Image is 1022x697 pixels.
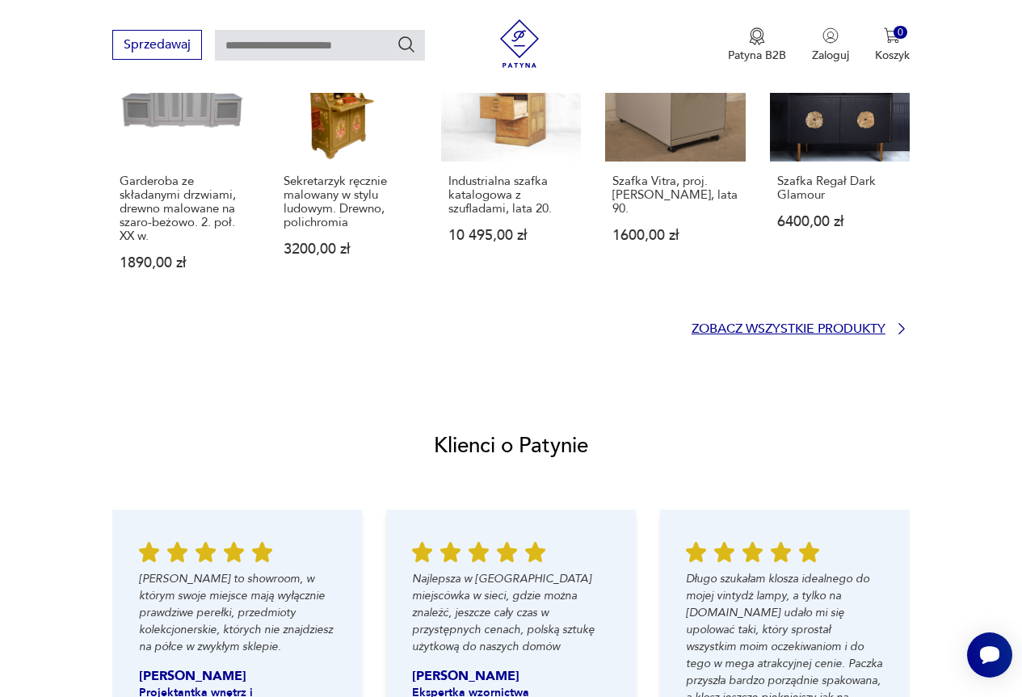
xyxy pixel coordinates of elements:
img: Ikona gwiazdy [498,542,518,562]
p: 1890,00 zł [120,256,245,270]
p: Szafka Regał Dark Glamour [777,174,902,202]
p: 1600,00 zł [612,229,738,242]
p: Sekretarzyk ręcznie malowany w stylu ludowym. Drewno, polichromia [284,174,409,229]
button: Zaloguj [812,27,849,63]
img: Ikona gwiazdy [167,542,187,562]
button: Patyna B2B [728,27,786,63]
img: Ikona gwiazdy [252,542,272,562]
img: Ikona gwiazdy [224,542,244,562]
p: 3200,00 zł [284,242,409,256]
img: Ikona gwiazdy [413,542,433,562]
img: Ikona gwiazdy [742,542,763,562]
iframe: Smartsupp widget button [967,632,1012,678]
a: Industrialna szafka katalogowa z szufladami, lata 20.Industrialna szafka katalogowa z szufladami,... [441,22,581,301]
p: Zobacz wszystkie produkty [692,324,885,334]
p: Industrialna szafka katalogowa z szufladami, lata 20. [448,174,574,216]
p: Patyna B2B [728,48,786,63]
a: Ikona medaluPatyna B2B [728,27,786,63]
p: Szafka Vitra, proj. [PERSON_NAME], lata 90. [612,174,738,216]
p: [PERSON_NAME] [413,667,561,685]
p: [PERSON_NAME] [139,667,287,685]
img: Ikona gwiazdy [139,542,159,562]
img: Ikona gwiazdy [441,542,461,562]
p: Najlepsza w [GEOGRAPHIC_DATA] miejscówka w sieci, gdzie można znaleźć, jeszcze cały czas w przyst... [413,570,610,655]
a: Sprzedawaj [112,40,202,52]
a: Sekretarzyk ręcznie malowany w stylu ludowym. Drewno, polichromiaSekretarzyk ręcznie malowany w s... [276,22,416,301]
button: Szukaj [397,35,416,54]
p: Garderoba ze składanymi drzwiami, drewno malowane na szaro-beżowo. 2. poł. XX w. [120,174,245,243]
p: 10 495,00 zł [448,229,574,242]
h2: Klienci o Patynie [434,432,588,460]
a: Szafka Regał Dark GlamourSzafka Regał Dark Glamour6400,00 zł [770,22,910,301]
img: Ikona gwiazdy [799,542,819,562]
div: 0 [894,26,907,40]
img: Ikona gwiazdy [469,542,490,562]
a: Szafka Vitra, proj. Antonio Citterio, lata 90.Szafka Vitra, proj. [PERSON_NAME], lata 90.1600,00 zł [605,22,745,301]
img: Ikona gwiazdy [714,542,734,562]
img: Ikona medalu [749,27,765,45]
p: [PERSON_NAME] to showroom, w którym swoje miejsce mają wyłącznie prawdziwe perełki, przedmioty ko... [139,570,336,655]
p: 6400,00 zł [777,215,902,229]
img: Ikonka użytkownika [822,27,839,44]
a: Garderoba ze składanymi drzwiami, drewno malowane na szaro-beżowo. 2. poł. XX w.Garderoba ze skła... [112,22,252,301]
button: Sprzedawaj [112,30,202,60]
p: Zaloguj [812,48,849,63]
img: Patyna - sklep z meblami i dekoracjami vintage [495,19,544,68]
button: 0Koszyk [875,27,910,63]
img: Ikona koszyka [884,27,900,44]
img: Ikona gwiazdy [686,542,706,562]
a: Zobacz wszystkie produkty [692,321,910,337]
img: Ikona gwiazdy [771,542,791,562]
img: Ikona gwiazdy [196,542,216,562]
img: Ikona gwiazdy [526,542,546,562]
p: Koszyk [875,48,910,63]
